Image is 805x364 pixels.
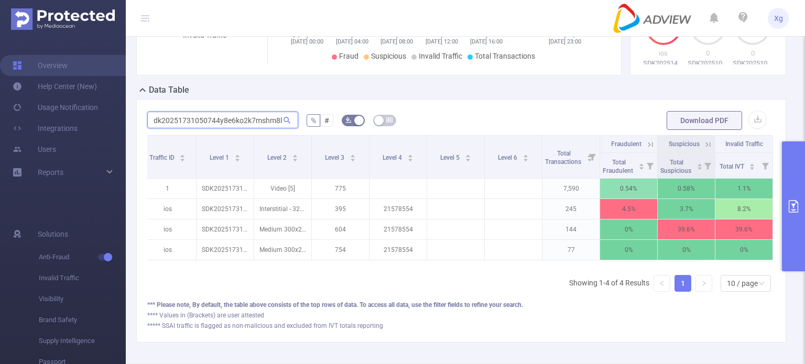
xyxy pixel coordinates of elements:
[147,311,775,320] div: **** Values in (Brackets) are user attested
[638,166,644,169] i: icon: caret-down
[339,52,358,60] span: Fraud
[369,219,427,239] p: 21578554
[11,8,115,30] img: Protected Media
[675,275,691,292] li: 1
[254,219,311,239] p: Medium 300x250 [11]
[658,240,715,260] p: 0%
[658,199,715,219] p: 3.7%
[147,300,775,310] div: *** Please note, By default, the table above consists of the top rows of data. To access all data...
[407,153,413,156] i: icon: caret-up
[667,111,742,130] button: Download PDF
[695,275,712,292] li: Next Page
[350,153,356,159] div: Sort
[292,32,300,39] tspan: 0%
[720,163,746,170] span: Total IVT
[350,153,355,156] i: icon: caret-up
[715,199,773,219] p: 8.2%
[697,162,702,165] i: icon: caret-up
[325,154,346,161] span: Level 3
[254,179,311,198] p: Video [5]
[312,240,369,260] p: 754
[426,38,458,45] tspan: [DATE] 12:00
[291,38,323,45] tspan: [DATE] 00:00
[654,275,670,292] li: Previous Page
[38,162,63,183] a: Reports
[139,219,196,239] p: ios
[600,199,657,219] p: 4.5%
[758,153,773,178] i: Filter menu
[697,166,702,169] i: icon: caret-down
[749,162,755,165] i: icon: caret-up
[386,117,393,123] i: icon: table
[407,153,414,159] div: Sort
[774,8,783,29] span: Xg
[369,240,427,260] p: 21578554
[659,280,665,286] i: icon: left
[147,112,298,128] input: Search...
[197,199,254,219] p: SDK20251731050744y8e6ko2k7mshm8l
[545,150,583,166] span: Total Transactions
[197,240,254,260] p: SDK20251731050744y8e6ko2k7mshm8l
[758,280,765,288] i: icon: down
[350,157,355,160] i: icon: caret-down
[542,199,600,219] p: 245
[234,157,240,160] i: icon: caret-down
[336,38,368,45] tspan: [DATE] 04:00
[611,140,641,148] span: Fraudulent
[572,32,575,39] tspan: 0
[697,162,703,168] div: Sort
[39,310,126,330] span: Brand Safety
[658,179,715,198] p: 0.58%
[731,58,775,69] p: SDK202510211003097k4b8bd81fh0iw0
[267,154,288,161] span: Level 2
[498,154,519,161] span: Level 6
[371,52,406,60] span: Suspicious
[369,199,427,219] p: 21578554
[641,58,686,69] p: SDK20251411020209qpzk1xk28t8zeas
[254,199,311,219] p: Interstitial - 320x480 [1]
[686,58,730,69] p: SDK20251021100302ytwiya4hooryady
[312,179,369,198] p: 775
[197,179,254,198] p: SDK20251731050744y8e6ko2k7mshm8l
[407,157,413,160] i: icon: caret-down
[210,154,231,161] span: Level 1
[380,38,413,45] tspan: [DATE] 08:00
[383,154,404,161] span: Level 4
[641,48,686,59] p: ios
[139,240,196,260] p: ios
[643,153,657,178] i: Filter menu
[600,179,657,198] p: 0.54%
[324,116,329,125] span: #
[523,153,528,156] i: icon: caret-up
[13,97,98,118] a: Usage Notification
[197,219,254,239] p: SDK20251731050744y8e6ko2k7mshm8l
[542,179,600,198] p: 7,590
[179,153,186,159] div: Sort
[475,52,535,60] span: Total Transactions
[675,275,691,291] a: 1
[669,140,700,148] span: Suspicious
[311,116,316,125] span: %
[542,219,600,239] p: 144
[638,162,644,165] i: icon: caret-up
[312,199,369,219] p: 395
[727,275,758,291] div: 10 / page
[465,153,471,159] div: Sort
[234,153,241,159] div: Sort
[39,289,126,310] span: Visibility
[39,268,126,289] span: Invalid Traffic
[523,153,529,159] div: Sort
[600,219,657,239] p: 0%
[147,321,775,330] div: ***** SSAI traffic is flagged as non-malicious and excluded from IVT totals reporting
[149,84,189,96] h2: Data Table
[254,240,311,260] p: Medium 300x250 [11]
[523,157,528,160] i: icon: caret-down
[292,157,298,160] i: icon: caret-down
[715,179,773,198] p: 1.1%
[749,162,755,168] div: Sort
[38,168,63,177] span: Reports
[701,280,707,286] i: icon: right
[312,219,369,239] p: 604
[292,153,298,156] i: icon: caret-up
[569,275,649,292] li: Showing 1-4 of 4 Results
